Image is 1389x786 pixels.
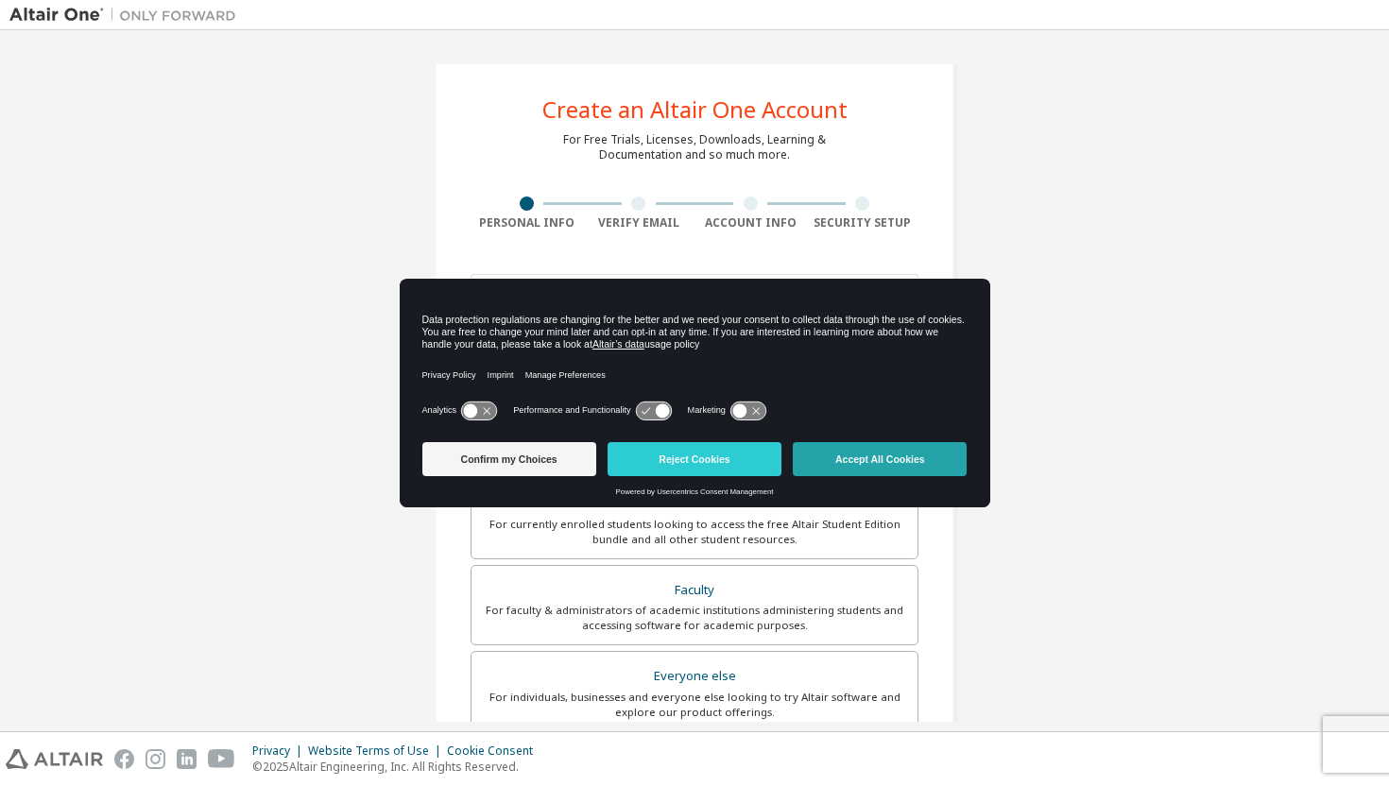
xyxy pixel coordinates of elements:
div: Privacy [252,743,308,759]
div: Security Setup [807,215,919,231]
div: Everyone else [483,663,906,690]
img: linkedin.svg [177,749,197,769]
div: Cookie Consent [447,743,544,759]
p: © 2025 Altair Engineering, Inc. All Rights Reserved. [252,759,544,775]
div: Create an Altair One Account [542,98,848,121]
img: altair_logo.svg [6,749,103,769]
div: Verify Email [583,215,695,231]
div: Account Info [694,215,807,231]
img: Altair One [9,6,246,25]
div: For individuals, businesses and everyone else looking to try Altair software and explore our prod... [483,690,906,720]
div: For Free Trials, Licenses, Downloads, Learning & Documentation and so much more. [563,132,826,162]
div: For currently enrolled students looking to access the free Altair Student Edition bundle and all ... [483,517,906,547]
img: youtube.svg [208,749,235,769]
div: Personal Info [471,215,583,231]
img: facebook.svg [114,749,134,769]
div: For faculty & administrators of academic institutions administering students and accessing softwa... [483,603,906,633]
img: instagram.svg [146,749,165,769]
div: Faculty [483,577,906,604]
div: Website Terms of Use [308,743,447,759]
